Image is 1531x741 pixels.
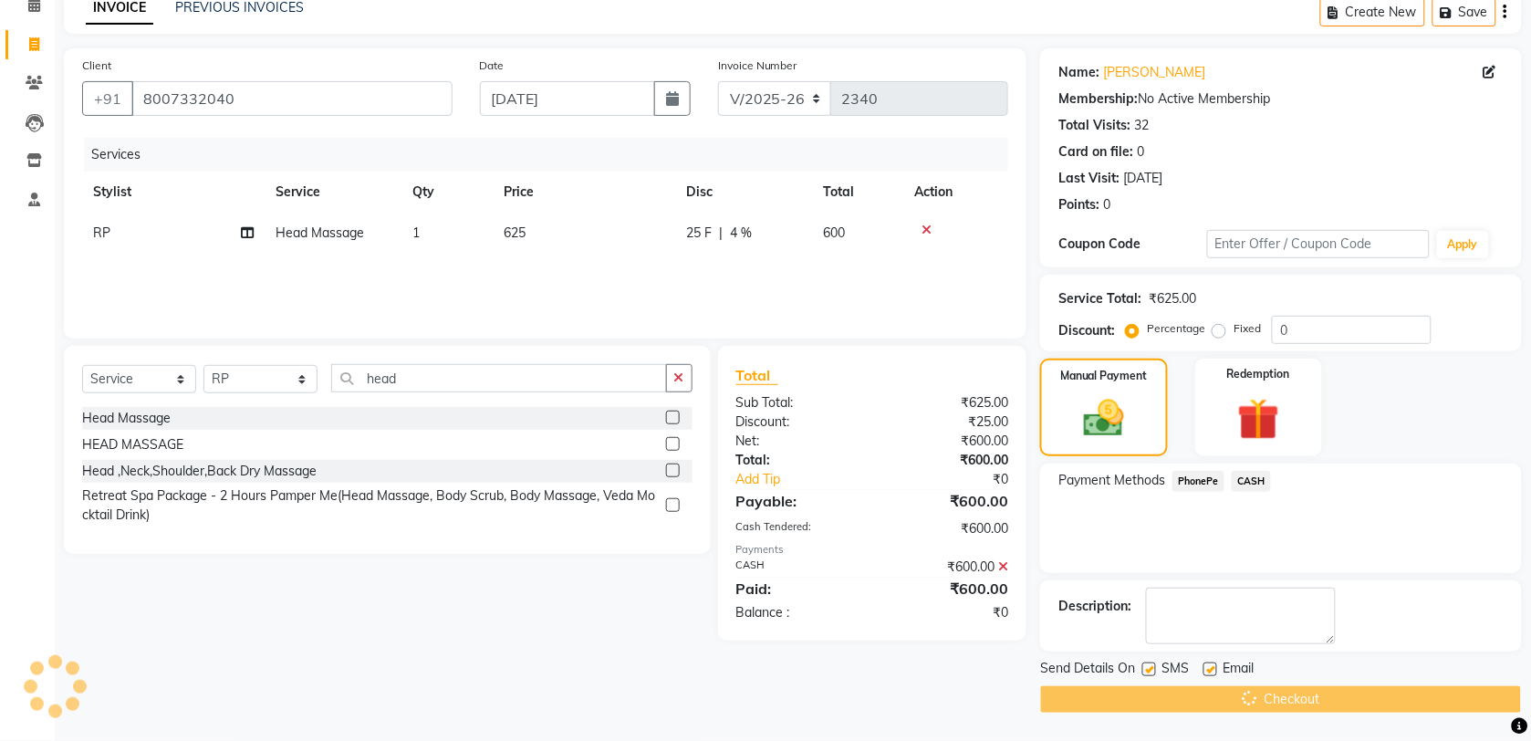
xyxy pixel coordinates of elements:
[1232,471,1271,492] span: CASH
[1207,230,1430,258] input: Enter Offer / Coupon Code
[675,172,812,213] th: Disc
[1161,659,1189,682] span: SMS
[93,224,110,241] span: RP
[1172,471,1224,492] span: PhonePe
[872,490,1022,512] div: ₹600.00
[1147,320,1205,337] label: Percentage
[1227,366,1290,382] label: Redemption
[723,519,872,538] div: Cash Tendered:
[1071,395,1137,442] img: _cash.svg
[1058,597,1131,616] div: Description:
[723,603,872,622] div: Balance :
[1137,142,1144,162] div: 0
[1058,321,1115,340] div: Discount:
[719,224,723,243] span: |
[82,486,659,525] div: Retreat Spa Package - 2 Hours Pamper Me(Head Massage, Body Scrub, Body Massage, Veda Mocktail Drink)
[276,224,364,241] span: Head Massage
[82,172,265,213] th: Stylist
[723,412,872,432] div: Discount:
[1437,231,1489,258] button: Apply
[736,542,1009,558] div: Payments
[1058,195,1099,214] div: Points:
[723,432,872,451] div: Net:
[723,558,872,577] div: CASH
[872,578,1022,600] div: ₹600.00
[723,393,872,412] div: Sub Total:
[1223,659,1254,682] span: Email
[1149,289,1196,308] div: ₹625.00
[686,224,712,243] span: 25 F
[1040,659,1135,682] span: Send Details On
[331,364,667,392] input: Search or Scan
[401,172,493,213] th: Qty
[480,57,505,74] label: Date
[1234,320,1261,337] label: Fixed
[84,138,1022,172] div: Services
[82,57,111,74] label: Client
[1058,142,1133,162] div: Card on file:
[730,224,752,243] span: 4 %
[82,462,317,481] div: Head ,Neck,Shoulder,Back Dry Massage
[872,451,1022,470] div: ₹600.00
[723,490,872,512] div: Payable:
[1058,63,1099,82] div: Name:
[823,224,845,241] span: 600
[82,409,171,428] div: Head Massage
[903,172,1008,213] th: Action
[723,451,872,470] div: Total:
[872,558,1022,577] div: ₹600.00
[897,470,1022,489] div: ₹0
[82,81,133,116] button: +91
[872,519,1022,538] div: ₹600.00
[1134,116,1149,135] div: 32
[504,224,526,241] span: 625
[872,603,1022,622] div: ₹0
[131,81,453,116] input: Search by Name/Mobile/Email/Code
[1058,289,1141,308] div: Service Total:
[723,470,898,489] a: Add Tip
[1058,89,1138,109] div: Membership:
[1058,471,1165,490] span: Payment Methods
[1058,235,1207,254] div: Coupon Code
[723,578,872,600] div: Paid:
[1103,195,1110,214] div: 0
[1060,368,1148,384] label: Manual Payment
[736,366,778,385] span: Total
[1224,393,1293,445] img: _gift.svg
[872,412,1022,432] div: ₹25.00
[265,172,401,213] th: Service
[872,432,1022,451] div: ₹600.00
[718,57,797,74] label: Invoice Number
[872,393,1022,412] div: ₹625.00
[812,172,903,213] th: Total
[1058,169,1120,188] div: Last Visit:
[493,172,675,213] th: Price
[1058,89,1504,109] div: No Active Membership
[1123,169,1162,188] div: [DATE]
[1058,116,1130,135] div: Total Visits:
[1103,63,1205,82] a: [PERSON_NAME]
[82,435,183,454] div: HEAD MASSAGE
[412,224,420,241] span: 1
